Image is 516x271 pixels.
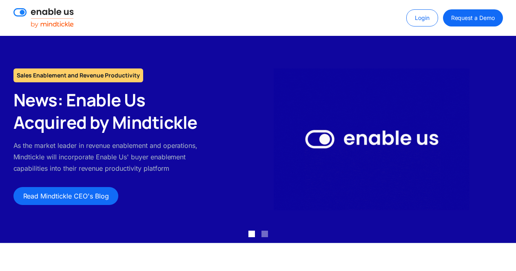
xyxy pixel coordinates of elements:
[483,36,516,243] div: next slide
[13,187,119,205] a: Read Mindtickle CEO's Blog
[443,9,503,26] a: Request a Demo
[248,231,255,237] div: Show slide 1 of 2
[274,68,469,210] img: Enable Us by Mindtickle
[261,231,268,237] div: Show slide 2 of 2
[13,89,208,133] h2: News: Enable Us Acquired by Mindtickle
[13,140,208,174] p: As the market leader in revenue enablement and operations, Mindtickle will incorporate Enable Us'...
[13,68,143,82] h1: Sales Enablement and Revenue Productivity
[406,9,438,26] a: Login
